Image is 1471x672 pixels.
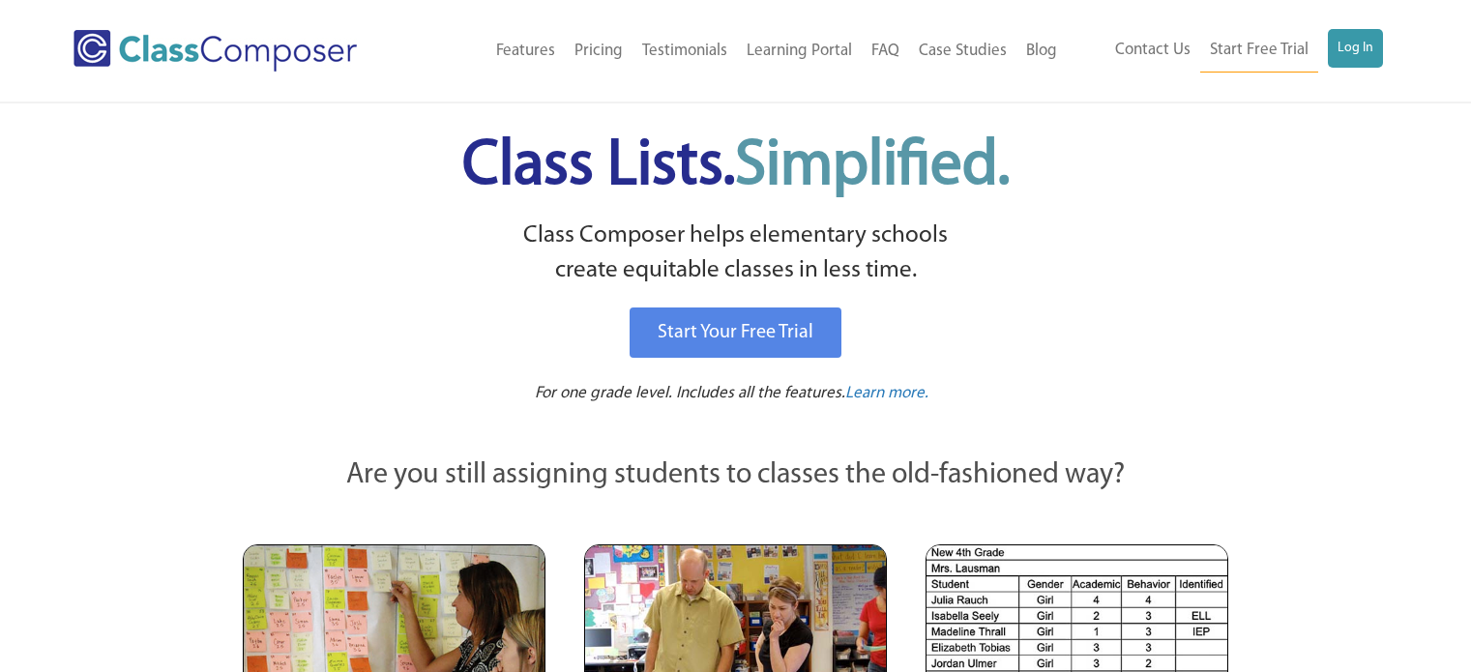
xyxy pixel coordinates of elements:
a: Log In [1328,29,1383,68]
a: FAQ [862,30,909,73]
a: Contact Us [1105,29,1200,72]
a: Start Free Trial [1200,29,1318,73]
span: Learn more. [845,385,928,401]
nav: Header Menu [1067,29,1383,73]
nav: Header Menu [419,30,1066,73]
img: Class Composer [74,30,357,72]
a: Start Your Free Trial [630,307,841,358]
span: Class Lists. [462,135,1010,198]
a: Learning Portal [737,30,862,73]
p: Class Composer helps elementary schools create equitable classes in less time. [240,219,1232,289]
span: Start Your Free Trial [658,323,813,342]
a: Blog [1016,30,1067,73]
span: Simplified. [735,135,1010,198]
a: Learn more. [845,382,928,406]
a: Case Studies [909,30,1016,73]
a: Features [486,30,565,73]
a: Testimonials [633,30,737,73]
p: Are you still assigning students to classes the old-fashioned way? [243,454,1229,497]
span: For one grade level. Includes all the features. [535,385,845,401]
a: Pricing [565,30,633,73]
